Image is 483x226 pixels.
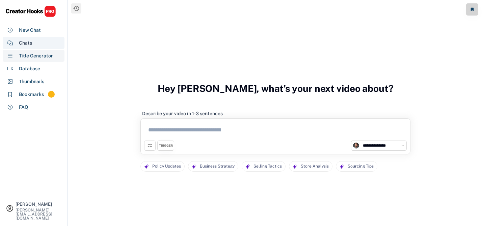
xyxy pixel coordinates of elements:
[19,91,44,98] div: Bookmarks
[19,40,32,47] div: Chats
[301,161,329,171] div: Store Analysis
[158,76,394,101] h3: Hey [PERSON_NAME], what's your next video about?
[159,144,173,148] div: TRIGGER
[348,161,374,171] div: Sourcing Tips
[19,27,41,34] div: New Chat
[5,5,56,17] img: CHPRO%20Logo.svg
[19,52,53,59] div: Title Generator
[152,161,181,171] div: Policy Updates
[142,110,223,117] div: Describe your video in 1-3 sentences
[253,161,282,171] div: Selling Tactics
[16,208,61,220] div: [PERSON_NAME][EMAIL_ADDRESS][DOMAIN_NAME]
[200,161,235,171] div: Business Strategy
[19,78,44,85] div: Thumbnails
[19,104,28,111] div: FAQ
[353,143,359,149] img: channels4_profile.jpg
[16,202,61,206] div: [PERSON_NAME]
[19,65,40,72] div: Database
